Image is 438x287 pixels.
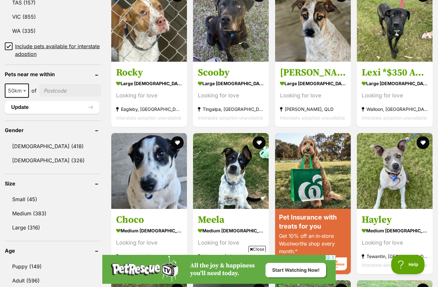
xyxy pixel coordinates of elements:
[111,62,187,127] a: Rocky large [DEMOGRAPHIC_DATA] Dog Looking for love Eagleby, [GEOGRAPHIC_DATA] Interstate adoptio...
[198,226,264,235] strong: medium [DEMOGRAPHIC_DATA] Dog
[275,62,351,127] a: [PERSON_NAME] large [DEMOGRAPHIC_DATA] Dog Looking for love [PERSON_NAME], QLD Interstate adoptio...
[362,67,428,79] h3: Lexi *$350 Adoption Fee*
[5,101,99,114] button: Update
[116,105,182,113] strong: Eagleby, [GEOGRAPHIC_DATA]
[5,248,101,254] header: Age
[362,238,428,247] div: Looking for love
[193,62,269,127] a: Scooby large [DEMOGRAPHIC_DATA] Dog Looking for love Tingalpa, [GEOGRAPHIC_DATA] Interstate adopt...
[193,133,269,209] img: Meela - Australian Cattle Dog
[391,255,425,274] iframe: Help Scout Beacon - Open
[198,67,264,79] h3: Scooby
[280,79,346,88] strong: large [DEMOGRAPHIC_DATA] Dog
[5,42,101,58] a: Include pets available for interstate adoption
[198,115,263,121] span: Interstate adoption unavailable
[5,24,101,38] a: WA (335)
[198,238,264,247] div: Looking for love
[362,214,428,226] h3: Hayley
[5,139,101,153] a: [DEMOGRAPHIC_DATA] (418)
[171,136,184,149] button: favourite
[5,193,101,206] a: Small (45)
[280,91,346,100] div: Looking for love
[116,238,182,247] div: Looking for love
[31,87,37,94] span: of
[253,136,266,149] button: favourite
[280,115,345,121] span: Interstate adoption unavailable
[198,91,264,100] div: Looking for love
[362,226,428,235] strong: medium [DEMOGRAPHIC_DATA] Dog
[198,79,264,88] strong: large [DEMOGRAPHIC_DATA] Dog
[5,10,101,23] a: VIC (855)
[362,115,427,121] span: Interstate adoption unavailable
[248,246,266,252] span: Close
[102,255,336,284] iframe: Advertisement
[111,209,187,274] a: Choco medium [DEMOGRAPHIC_DATA] Dog Looking for love Lowood, QLD Interstate adoption unavailable
[280,105,346,113] strong: [PERSON_NAME], QLD
[362,91,428,100] div: Looking for love
[116,67,182,79] h3: Rocky
[116,79,182,88] strong: large [DEMOGRAPHIC_DATA] Dog
[116,214,182,226] h3: Choco
[5,127,101,133] header: Gender
[280,67,346,79] h3: [PERSON_NAME]
[357,133,433,209] img: Hayley - Staffordshire Bull Terrier Dog
[357,209,433,274] a: Hayley medium [DEMOGRAPHIC_DATA] Dog Looking for love Tewantin, [GEOGRAPHIC_DATA] Interstate adop...
[15,42,101,58] span: Include pets available for interstate adoption
[5,221,101,234] a: Large (316)
[5,181,101,186] header: Size
[417,136,429,149] button: favourite
[116,115,181,121] span: Interstate adoption unavailable
[5,207,101,220] a: Medium (383)
[5,86,28,95] span: 50km
[116,226,182,235] strong: medium [DEMOGRAPHIC_DATA] Dog
[357,62,433,127] a: Lexi *$350 Adoption Fee* large [DEMOGRAPHIC_DATA] Dog Looking for love Walloon, [GEOGRAPHIC_DATA]...
[193,209,269,274] a: Meela medium [DEMOGRAPHIC_DATA] Dog Looking for love Pimpama, [GEOGRAPHIC_DATA] Interstate adopti...
[198,214,264,226] h3: Meela
[362,262,427,268] span: Interstate adoption unavailable
[362,79,428,88] strong: large [DEMOGRAPHIC_DATA] Dog
[5,260,101,273] a: Puppy (149)
[39,85,101,97] input: postcode
[5,71,101,77] header: Pets near me within
[116,91,182,100] div: Looking for love
[111,133,187,209] img: Choco - Border Collie Dog
[362,252,428,261] strong: Tewantin, [GEOGRAPHIC_DATA]
[5,154,101,167] a: [DEMOGRAPHIC_DATA] (326)
[198,105,264,113] strong: Tingalpa, [GEOGRAPHIC_DATA]
[362,105,428,113] strong: Walloon, [GEOGRAPHIC_DATA]
[5,84,29,98] span: 50km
